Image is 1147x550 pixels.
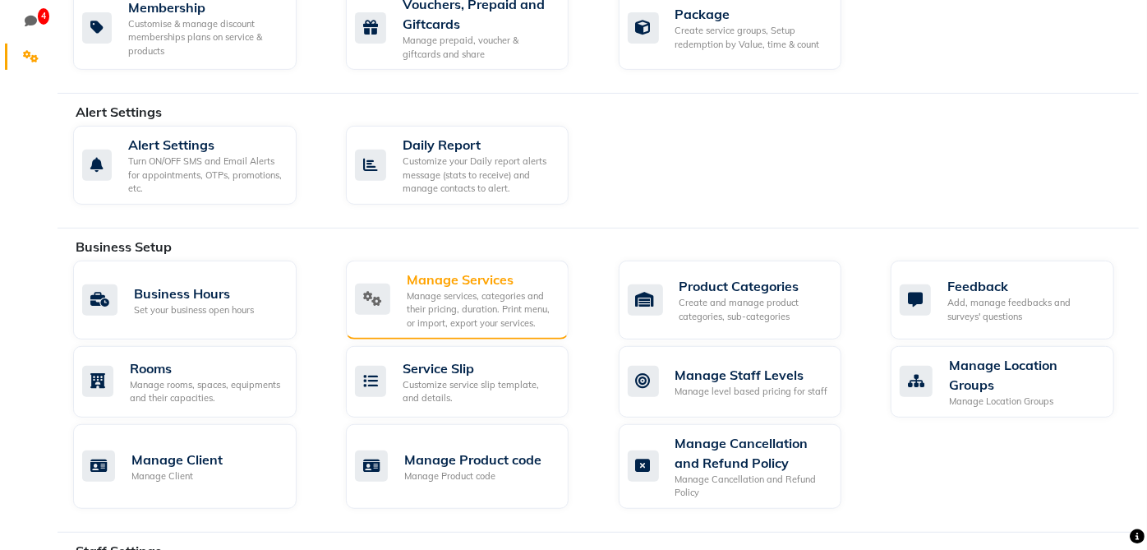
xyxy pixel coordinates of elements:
[675,473,829,500] div: Manage Cancellation and Refund Policy
[403,135,556,155] div: Daily Report
[73,346,321,418] a: RoomsManage rooms, spaces, equipments and their capacities.
[404,469,541,483] div: Manage Product code
[131,450,223,469] div: Manage Client
[619,261,867,340] a: Product CategoriesCreate and manage product categories, sub-categories
[130,378,283,405] div: Manage rooms, spaces, equipments and their capacities.
[619,346,867,418] a: Manage Staff LevelsManage level based pricing for staff
[130,358,283,378] div: Rooms
[403,378,556,405] div: Customize service slip template, and details.
[73,126,321,205] a: Alert SettingsTurn ON/OFF SMS and Email Alerts for appointments, OTPs, promotions, etc.
[128,155,283,196] div: Turn ON/OFF SMS and Email Alerts for appointments, OTPs, promotions, etc.
[346,346,594,418] a: Service SlipCustomize service slip template, and details.
[73,261,321,340] a: Business HoursSet your business open hours
[891,346,1139,418] a: Manage Location GroupsManage Location Groups
[947,296,1101,323] div: Add, manage feedbacks and surveys' questions
[128,135,283,155] div: Alert Settings
[38,8,49,25] span: 4
[131,469,223,483] div: Manage Client
[949,395,1101,409] div: Manage Location Groups
[73,424,321,509] a: Manage ClientManage Client
[679,276,829,296] div: Product Categories
[675,24,829,51] div: Create service groups, Setup redemption by Value, time & count
[403,358,556,378] div: Service Slip
[134,284,254,303] div: Business Hours
[407,270,556,289] div: Manage Services
[134,303,254,317] div: Set your business open hours
[128,17,283,58] div: Customise & manage discount memberships plans on service & products
[403,155,556,196] div: Customize your Daily report alerts message (stats to receive) and manage contacts to alert.
[675,433,829,473] div: Manage Cancellation and Refund Policy
[891,261,1139,340] a: FeedbackAdd, manage feedbacks and surveys' questions
[407,289,556,330] div: Manage services, categories and their pricing, duration. Print menu, or import, export your servi...
[619,424,867,509] a: Manage Cancellation and Refund PolicyManage Cancellation and Refund Policy
[949,355,1101,395] div: Manage Location Groups
[403,34,556,61] div: Manage prepaid, voucher & giftcards and share
[346,126,594,205] a: Daily ReportCustomize your Daily report alerts message (stats to receive) and manage contacts to ...
[346,424,594,509] a: Manage Product codeManage Product code
[679,296,829,323] div: Create and manage product categories, sub-categories
[404,450,541,469] div: Manage Product code
[675,4,829,24] div: Package
[947,276,1101,296] div: Feedback
[5,8,44,35] a: 4
[346,261,594,340] a: Manage ServicesManage services, categories and their pricing, duration. Print menu, or import, ex...
[675,385,828,399] div: Manage level based pricing for staff
[675,365,828,385] div: Manage Staff Levels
